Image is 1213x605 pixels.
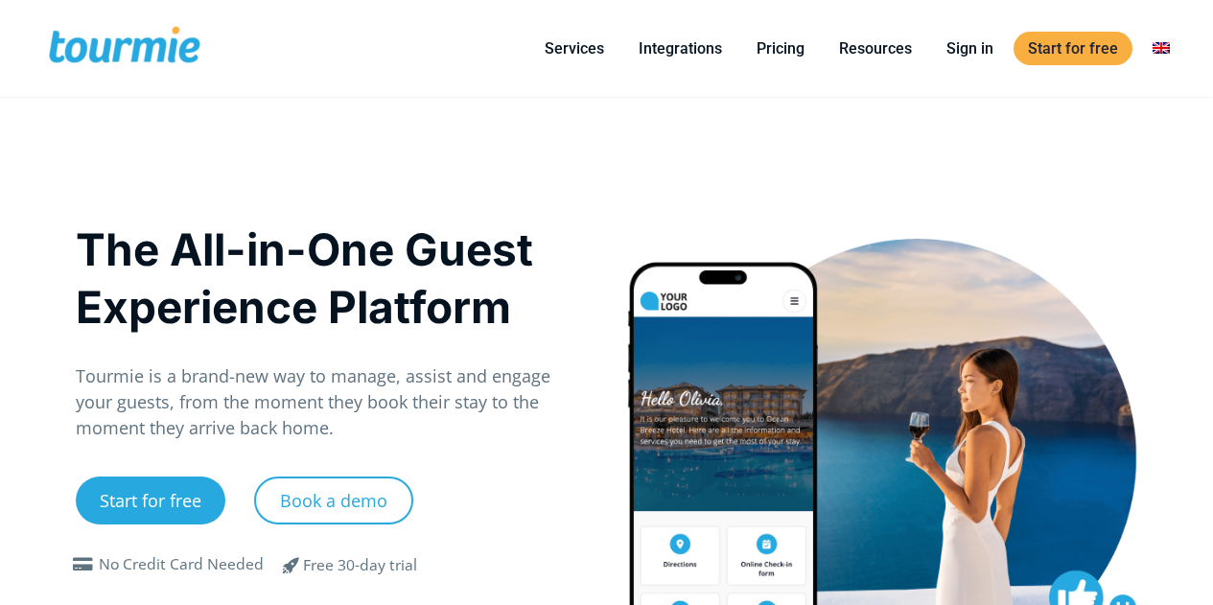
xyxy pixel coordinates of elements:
[76,477,225,524] a: Start for free
[76,363,587,441] p: Tourmie is a brand-new way to manage, assist and engage your guests, from the moment they book th...
[99,553,264,576] div: No Credit Card Needed
[68,557,99,572] span: 
[254,477,413,524] a: Book a demo
[932,36,1008,60] a: Sign in
[76,221,587,336] h1: The All-in-One Guest Experience Platform
[1014,32,1132,65] a: Start for free
[268,553,315,576] span: 
[303,554,417,577] div: Free 30-day trial
[624,36,736,60] a: Integrations
[742,36,819,60] a: Pricing
[825,36,926,60] a: Resources
[530,36,618,60] a: Services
